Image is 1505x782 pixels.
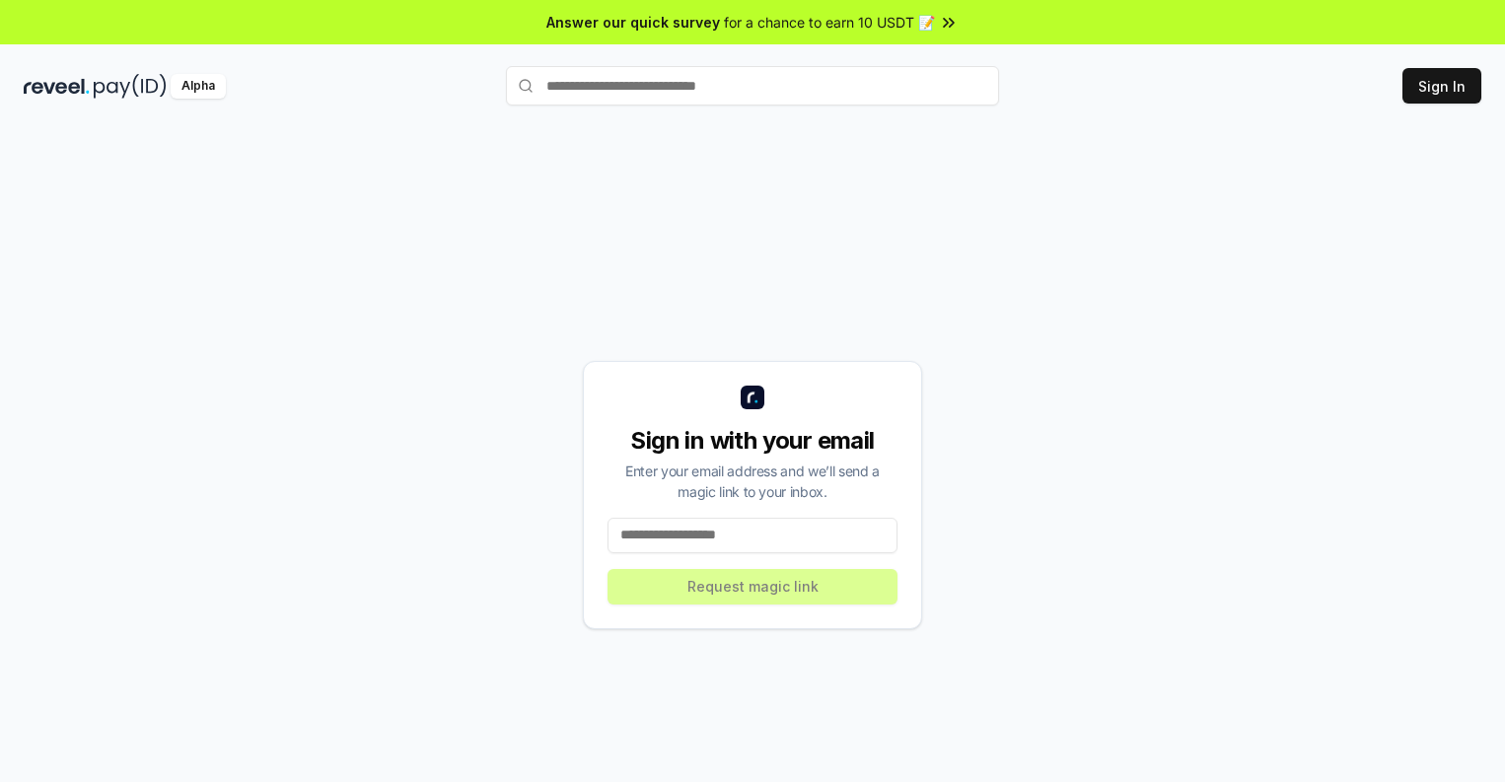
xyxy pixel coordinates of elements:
[608,425,897,457] div: Sign in with your email
[608,461,897,502] div: Enter your email address and we’ll send a magic link to your inbox.
[24,74,90,99] img: reveel_dark
[94,74,167,99] img: pay_id
[741,386,764,409] img: logo_small
[171,74,226,99] div: Alpha
[1402,68,1481,104] button: Sign In
[724,12,935,33] span: for a chance to earn 10 USDT 📝
[546,12,720,33] span: Answer our quick survey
